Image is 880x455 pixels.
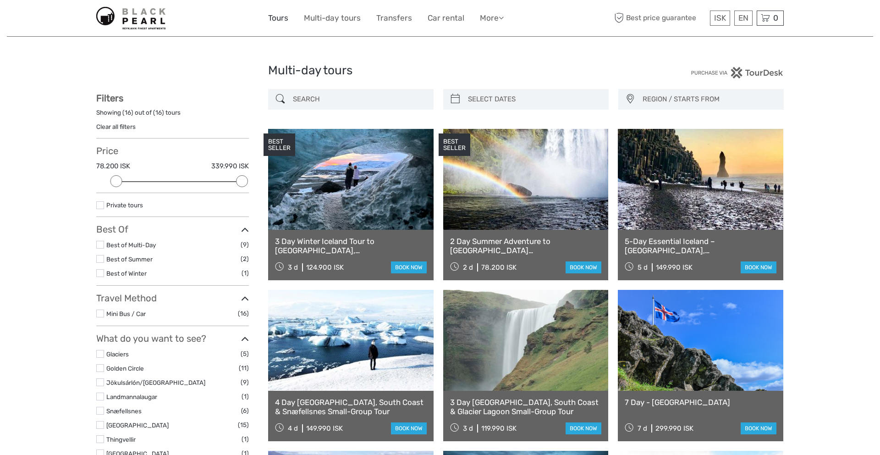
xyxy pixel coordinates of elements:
[96,161,130,171] label: 78.200 ISK
[625,398,776,407] a: 7 Day - [GEOGRAPHIC_DATA]
[428,11,464,25] a: Car rental
[106,201,143,209] a: Private tours
[691,67,784,78] img: PurchaseViaTourDesk.png
[241,239,249,250] span: (9)
[566,261,601,273] a: book now
[638,263,648,272] span: 5 d
[714,13,726,22] span: ISK
[125,108,131,117] label: 16
[481,424,517,433] div: 119.990 ISK
[638,424,647,433] span: 7 d
[96,333,249,344] h3: What do you want to see?
[481,263,517,272] div: 78.200 ISK
[304,11,361,25] a: Multi-day tours
[288,424,298,433] span: 4 d
[289,91,429,107] input: SEARCH
[741,261,776,273] a: book now
[268,63,612,78] h1: Multi-day tours
[96,145,249,156] h3: Price
[13,16,104,23] p: We're away right now. Please check back later!
[238,420,249,430] span: (15)
[656,263,693,272] div: 149.990 ISK
[450,237,602,255] a: 2 Day Summer Adventure to [GEOGRAPHIC_DATA] [GEOGRAPHIC_DATA], Glacier Hiking, [GEOGRAPHIC_DATA],...
[638,92,779,107] button: REGION / STARTS FROM
[106,365,144,372] a: Golden Circle
[211,161,249,171] label: 339.990 ISK
[612,11,708,26] span: Best price guarantee
[96,293,249,304] h3: Travel Method
[105,14,116,25] button: Open LiveChat chat widget
[96,93,123,104] strong: Filters
[391,422,427,434] a: book now
[106,436,136,443] a: Thingvellir
[463,424,473,433] span: 3 d
[96,224,249,235] h3: Best Of
[242,391,249,402] span: (1)
[464,91,604,107] input: SELECT DATES
[241,377,249,388] span: (9)
[450,398,602,416] a: 3 Day [GEOGRAPHIC_DATA], South Coast & Glacier Lagoon Small-Group Tour
[439,133,470,156] div: BEST SELLER
[242,268,249,278] span: (1)
[241,254,249,264] span: (2)
[106,255,153,263] a: Best of Summer
[238,308,249,319] span: (16)
[106,270,147,277] a: Best of Winter
[106,241,156,249] a: Best of Multi-Day
[96,123,136,130] a: Clear all filters
[566,422,601,434] a: book now
[155,108,162,117] label: 16
[391,261,427,273] a: book now
[734,11,753,26] div: EN
[376,11,412,25] a: Transfers
[241,405,249,416] span: (6)
[288,263,298,272] span: 3 d
[306,424,343,433] div: 149.990 ISK
[239,363,249,373] span: (11)
[480,11,504,25] a: More
[106,350,129,358] a: Glaciers
[106,310,146,317] a: Mini Bus / Car
[106,379,205,386] a: Jökulsárlón/[GEOGRAPHIC_DATA]
[275,398,427,416] a: 4 Day [GEOGRAPHIC_DATA], South Coast & Snæfellsnes Small-Group Tour
[106,422,169,429] a: [GEOGRAPHIC_DATA]
[306,263,344,272] div: 124.900 ISK
[96,108,249,122] div: Showing ( ) out of ( ) tours
[741,422,776,434] a: book now
[275,237,427,255] a: 3 Day Winter Iceland Tour to [GEOGRAPHIC_DATA], [GEOGRAPHIC_DATA], [GEOGRAPHIC_DATA] and [GEOGRAP...
[268,11,288,25] a: Tours
[96,7,165,29] img: 5-be505350-29ba-4bf9-aa91-a363fa67fcbf_logo_small.jpg
[241,349,249,359] span: (5)
[264,133,295,156] div: BEST SELLER
[655,424,693,433] div: 299.990 ISK
[106,393,157,400] a: Landmannalaugar
[106,407,142,415] a: Snæfellsnes
[625,237,776,255] a: 5-Day Essential Iceland – [GEOGRAPHIC_DATA], [GEOGRAPHIC_DATA], [GEOGRAPHIC_DATA], [GEOGRAPHIC_DA...
[772,13,780,22] span: 0
[463,263,473,272] span: 2 d
[242,434,249,444] span: (1)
